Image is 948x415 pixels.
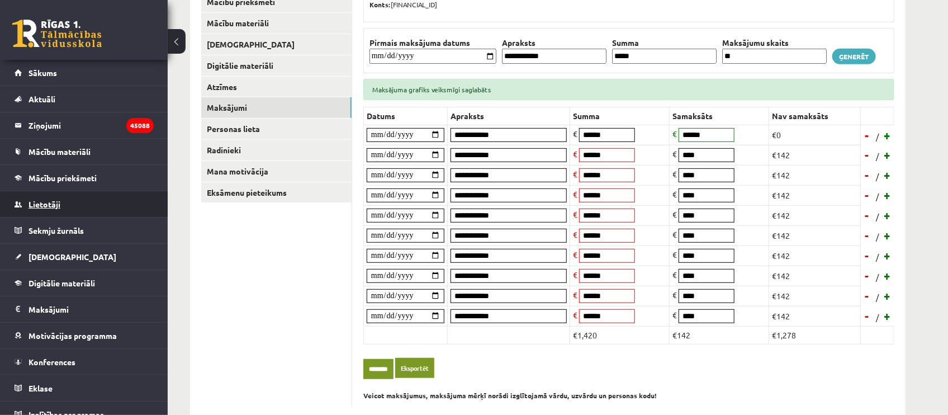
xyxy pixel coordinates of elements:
[609,37,719,49] th: Summa
[201,13,352,34] a: Mācību materiāli
[367,37,499,49] th: Pirmais maksājuma datums
[672,209,677,219] span: €
[499,37,609,49] th: Apraksts
[882,287,893,304] a: +
[573,209,577,219] span: €
[862,267,873,284] a: -
[29,278,95,288] span: Digitālie materiāli
[875,131,880,143] span: /
[15,112,154,138] a: Ziņojumi45088
[769,125,861,145] td: €0
[875,171,880,182] span: /
[875,231,880,243] span: /
[875,312,880,323] span: /
[672,310,677,320] span: €
[882,127,893,144] a: +
[29,296,154,322] legend: Maksājumi
[15,270,154,296] a: Digitālie materiāli
[670,107,769,125] th: Samaksāts
[672,270,677,280] span: €
[875,271,880,283] span: /
[15,86,154,112] a: Aktuāli
[672,229,677,239] span: €
[882,267,893,284] a: +
[29,147,91,157] span: Mācību materiāli
[882,227,893,244] a: +
[769,225,861,246] td: €142
[448,107,570,125] th: Apraksts
[769,326,861,344] td: €1,278
[29,68,57,78] span: Sākums
[862,147,873,163] a: -
[15,375,154,401] a: Eklase
[573,229,577,239] span: €
[29,357,75,367] span: Konferences
[862,127,873,144] a: -
[672,149,677,159] span: €
[15,165,154,191] a: Mācību priekšmeti
[201,77,352,97] a: Atzīmes
[882,167,893,183] a: +
[29,225,84,235] span: Sekmju žurnāls
[15,218,154,243] a: Sekmju žurnāls
[573,149,577,159] span: €
[719,37,829,49] th: Maksājumu skaits
[875,150,880,162] span: /
[395,358,434,379] a: Eksportēt
[769,205,861,225] td: €142
[882,308,893,324] a: +
[862,247,873,264] a: -
[769,246,861,266] td: €142
[15,191,154,217] a: Lietotāji
[832,49,876,64] a: Ģenerēt
[29,94,55,104] span: Aktuāli
[573,129,577,139] span: €
[29,383,53,393] span: Eklase
[363,79,894,100] div: Maksājuma grafiks veiksmīgi saglabāts
[29,173,97,183] span: Mācību priekšmeti
[15,349,154,375] a: Konferences
[769,165,861,185] td: €142
[875,191,880,202] span: /
[882,147,893,163] a: +
[573,249,577,260] span: €
[875,211,880,223] span: /
[672,249,677,260] span: €
[15,60,154,86] a: Sākums
[769,286,861,306] td: €142
[15,323,154,348] a: Motivācijas programma
[882,207,893,224] a: +
[201,55,352,76] a: Digitālie materiāli
[15,296,154,322] a: Maksājumi
[670,326,769,344] td: €142
[573,270,577,280] span: €
[15,244,154,270] a: [DEMOGRAPHIC_DATA]
[29,112,154,138] legend: Ziņojumi
[570,326,670,344] td: €1,420
[363,391,657,400] b: Veicot maksājumus, maksājuma mērķī norādi izglītojamā vārdu, uzvārdu un personas kodu!
[862,308,873,324] a: -
[15,139,154,164] a: Mācību materiāli
[672,189,677,199] span: €
[862,227,873,244] a: -
[882,187,893,204] a: +
[126,118,154,133] i: 45088
[672,129,677,139] span: €
[672,290,677,300] span: €
[769,145,861,165] td: €142
[769,107,861,125] th: Nav samaksāts
[882,247,893,264] a: +
[12,20,102,48] a: Rīgas 1. Tālmācības vidusskola
[201,119,352,139] a: Personas lieta
[573,169,577,179] span: €
[201,97,352,118] a: Maksājumi
[201,161,352,182] a: Mana motivācija
[862,167,873,183] a: -
[769,266,861,286] td: €142
[29,252,116,262] span: [DEMOGRAPHIC_DATA]
[573,290,577,300] span: €
[875,291,880,303] span: /
[29,199,60,209] span: Lietotāji
[862,187,873,204] a: -
[672,169,677,179] span: €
